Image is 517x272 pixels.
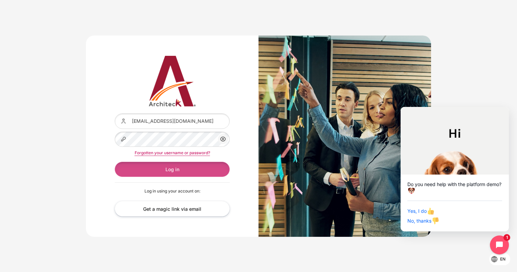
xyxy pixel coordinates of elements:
span: en [500,256,505,262]
button: Log in [115,162,230,177]
a: Forgotten your username or password? [135,150,210,155]
p: Log in using your account on: [115,188,230,194]
img: Architeck 12 [115,56,230,107]
a: Get a magic link via email [115,201,230,216]
input: Username or email [115,113,230,129]
a: Architeck 12 Architeck 12 [115,56,230,107]
button: Languages [489,253,510,265]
